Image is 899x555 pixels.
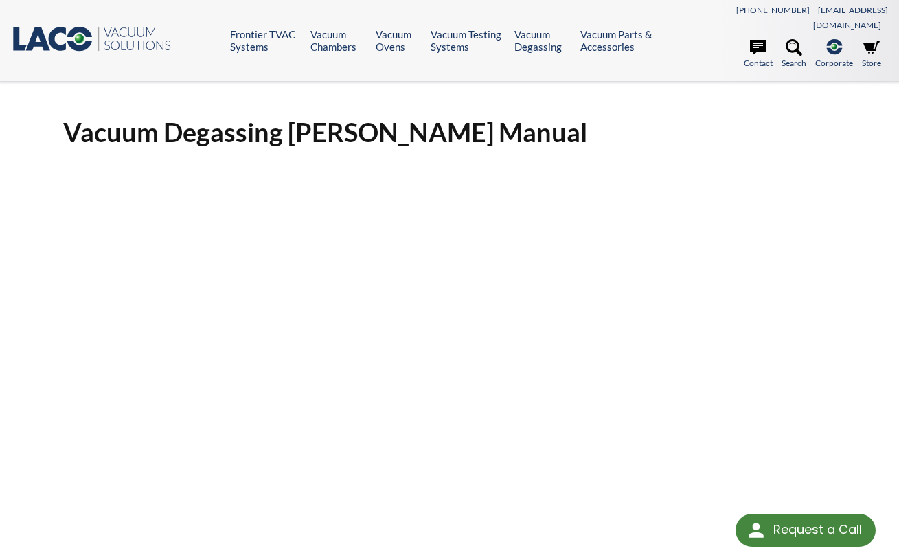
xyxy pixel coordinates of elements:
img: round button [745,519,767,541]
a: [EMAIL_ADDRESS][DOMAIN_NAME] [813,5,888,30]
a: Vacuum Chambers [310,28,365,53]
a: Vacuum Ovens [376,28,420,53]
a: Vacuum Degassing [514,28,571,53]
div: Request a Call [773,514,862,545]
h1: Vacuum Degassing [PERSON_NAME] Manual [63,115,836,149]
span: Corporate [815,56,853,69]
div: Request a Call [736,514,876,547]
a: Frontier TVAC Systems [230,28,300,53]
a: Contact [744,39,773,69]
a: [PHONE_NUMBER] [736,5,810,15]
a: Vacuum Parts & Accessories [580,28,665,53]
a: Store [862,39,881,69]
a: Vacuum Testing Systems [431,28,504,53]
a: Search [782,39,806,69]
